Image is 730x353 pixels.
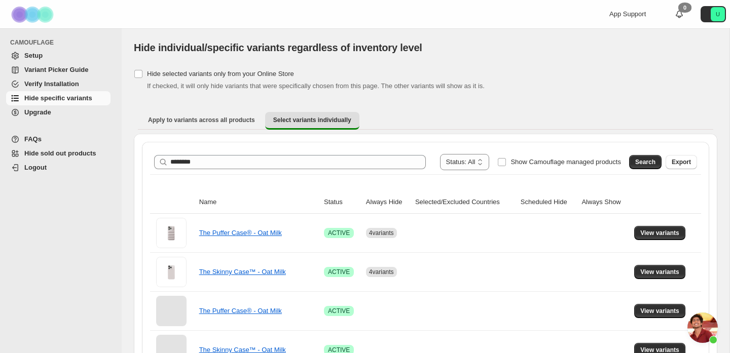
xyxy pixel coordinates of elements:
div: 0 [678,3,691,13]
img: Camouflage [8,1,59,28]
span: Upgrade [24,108,51,116]
button: View variants [634,226,685,240]
button: View variants [634,265,685,279]
span: ACTIVE [328,307,350,315]
span: Export [672,158,691,166]
button: Avatar with initials U [701,6,726,22]
a: 0 [674,9,684,19]
a: The Skinny Case™ - Oat Milk [199,268,286,276]
span: Setup [24,52,43,59]
span: Select variants individually [273,116,351,124]
th: Scheduled Hide [518,191,579,214]
span: Hide sold out products [24,149,96,157]
span: App Support [609,10,646,18]
th: Status [321,191,363,214]
span: View variants [640,307,679,315]
a: Logout [6,161,111,175]
span: Show Camouflage managed products [510,158,621,166]
span: Hide specific variants [24,94,92,102]
th: Always Show [578,191,631,214]
span: Verify Installation [24,80,79,88]
a: Upgrade [6,105,111,120]
span: Search [635,158,655,166]
a: Setup [6,49,111,63]
a: Hide sold out products [6,146,111,161]
span: View variants [640,229,679,237]
span: ACTIVE [328,229,350,237]
button: Apply to variants across all products [140,112,263,128]
button: Search [629,155,662,169]
span: ACTIVE [328,268,350,276]
th: Name [196,191,321,214]
a: The Puffer Case® - Oat Milk [199,229,282,237]
a: The Puffer Case® - Oat Milk [199,307,282,315]
text: U [716,11,720,17]
a: Open chat [687,312,718,343]
button: Select variants individually [265,112,359,130]
th: Selected/Excluded Countries [412,191,518,214]
a: Verify Installation [6,77,111,91]
span: CAMOUFLAGE [10,38,115,47]
a: Variant Picker Guide [6,63,111,77]
span: If checked, it will only hide variants that were specifically chosen from this page. The other va... [147,82,485,90]
button: Export [666,155,697,169]
span: Avatar with initials U [711,7,725,21]
a: FAQs [6,132,111,146]
span: Logout [24,164,47,171]
span: Hide individual/specific variants regardless of inventory level [134,42,422,53]
span: Variant Picker Guide [24,66,88,73]
button: View variants [634,304,685,318]
span: 4 variants [369,229,394,237]
span: Apply to variants across all products [148,116,255,124]
a: Hide specific variants [6,91,111,105]
th: Always Hide [363,191,412,214]
span: Hide selected variants only from your Online Store [147,70,294,77]
span: 4 variants [369,268,394,276]
span: View variants [640,268,679,276]
span: FAQs [24,135,42,143]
